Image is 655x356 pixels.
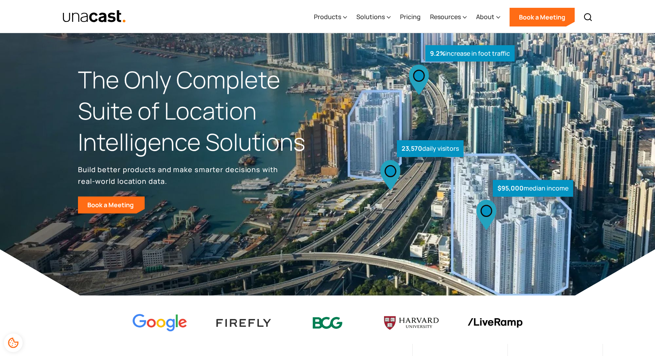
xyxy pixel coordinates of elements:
[300,312,355,334] img: BCG logo
[510,8,575,26] a: Book a Meeting
[430,12,461,21] div: Resources
[468,318,522,328] img: liveramp logo
[216,319,271,326] img: Firefly Advertising logo
[356,12,385,21] div: Solutions
[400,1,421,33] a: Pricing
[583,12,593,22] img: Search icon
[314,1,347,33] div: Products
[397,140,464,157] div: daily visitors
[78,64,327,157] h1: The Only Complete Suite of Location Intelligence Solutions
[402,144,422,153] strong: 23,570
[314,12,341,21] div: Products
[430,1,467,33] div: Resources
[476,12,494,21] div: About
[78,196,145,213] a: Book a Meeting
[133,314,187,332] img: Google logo Color
[356,1,391,33] div: Solutions
[62,10,126,23] a: home
[425,45,515,62] div: increase in foot traffic
[497,184,524,192] strong: $95,000
[430,49,445,58] strong: 9.2%
[4,333,23,352] div: Cookie Preferences
[384,314,439,332] img: Harvard U logo
[78,164,281,187] p: Build better products and make smarter decisions with real-world location data.
[476,1,500,33] div: About
[62,10,126,23] img: Unacast text logo
[493,180,573,197] div: median income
